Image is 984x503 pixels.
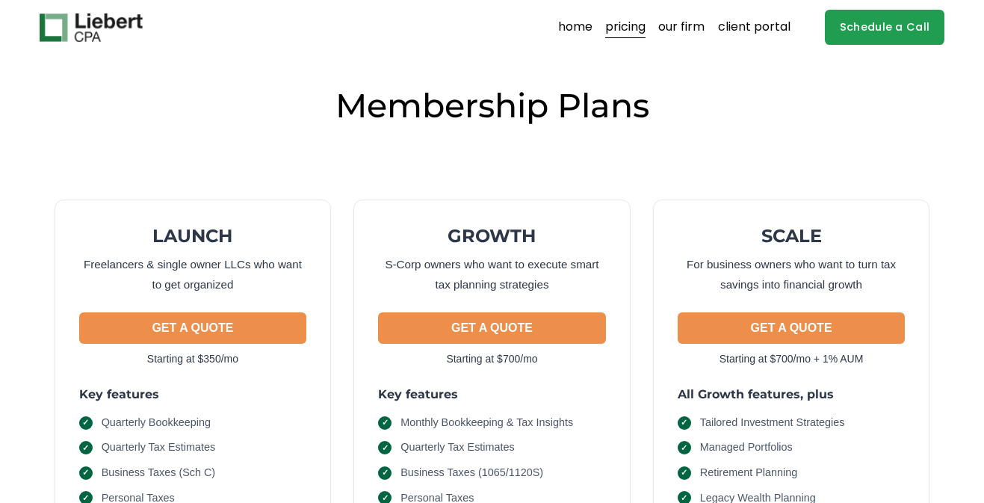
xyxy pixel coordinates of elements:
p: Starting at $700/mo [378,350,606,368]
h3: Key features [378,386,606,402]
h2: Membership Plans [40,84,945,128]
h2: LAUNCH [79,224,307,247]
span: Business Taxes (Sch C) [102,465,216,481]
span: Quarterly Tax Estimates [102,439,216,456]
span: Retirement Planning [700,465,797,481]
button: GET A QUOTE [79,312,307,344]
p: Freelancers & single owner LLCs who want to get organized [79,254,307,295]
h2: GROWTH [378,224,606,247]
span: Business Taxes (1065/1120S) [400,465,543,481]
h3: Key features [79,386,307,402]
button: GET A QUOTE [378,312,606,344]
p: S-Corp owners who want to execute smart tax planning strategies [378,254,606,295]
h3: All Growth features, plus [678,386,906,402]
span: Monthly Bookkeeping & Tax Insights [400,415,573,431]
p: Starting at $350/mo [79,350,307,368]
p: For business owners who want to turn tax savings into financial growth [678,254,906,295]
span: Managed Portfolios [700,439,793,456]
a: client portal [718,16,790,40]
a: Schedule a Call [825,10,945,45]
button: GET A QUOTE [678,312,906,344]
img: Liebert CPA [40,13,143,42]
a: home [558,16,592,40]
a: pricing [605,16,646,40]
p: Starting at $700/mo + 1% AUM [678,350,906,368]
h2: SCALE [678,224,906,247]
span: Tailored Investment Strategies [700,415,845,431]
span: Quarterly Bookkeeping [102,415,211,431]
a: our firm [658,16,705,40]
span: Quarterly Tax Estimates [400,439,515,456]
